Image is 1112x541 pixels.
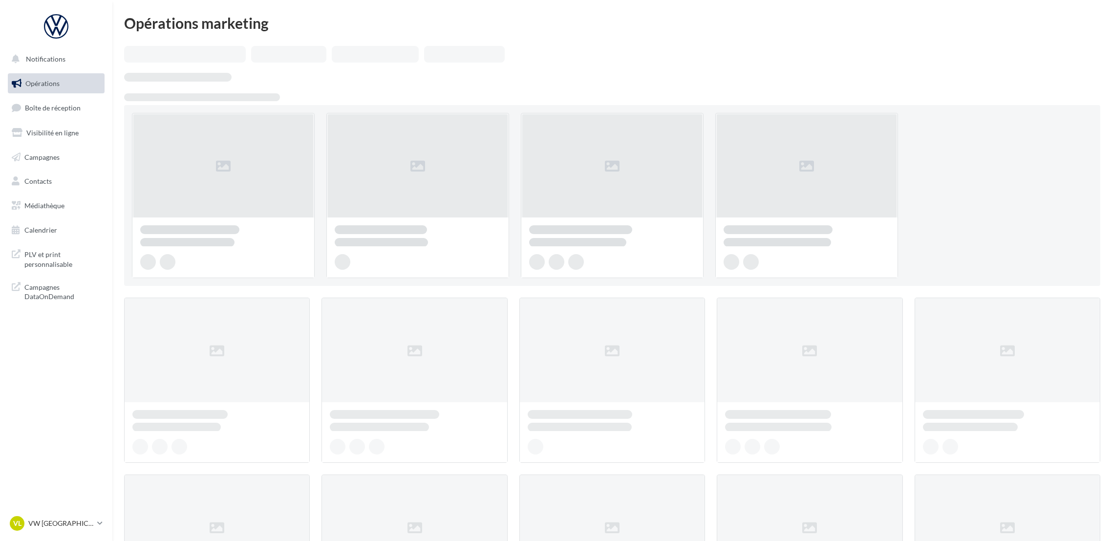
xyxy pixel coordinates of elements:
[25,104,81,112] span: Boîte de réception
[24,201,64,210] span: Médiathèque
[6,73,107,94] a: Opérations
[6,220,107,240] a: Calendrier
[6,244,107,273] a: PLV et print personnalisable
[13,519,21,528] span: VL
[24,226,57,234] span: Calendrier
[6,277,107,305] a: Campagnes DataOnDemand
[8,514,105,533] a: VL VW [GEOGRAPHIC_DATA]
[6,195,107,216] a: Médiathèque
[24,248,101,269] span: PLV et print personnalisable
[24,152,60,161] span: Campagnes
[6,171,107,192] a: Contacts
[6,97,107,118] a: Boîte de réception
[24,177,52,185] span: Contacts
[26,55,65,63] span: Notifications
[26,129,79,137] span: Visibilité en ligne
[124,16,1100,30] div: Opérations marketing
[24,281,101,302] span: Campagnes DataOnDemand
[25,79,60,87] span: Opérations
[6,49,103,69] button: Notifications
[28,519,93,528] p: VW [GEOGRAPHIC_DATA]
[6,147,107,168] a: Campagnes
[6,123,107,143] a: Visibilité en ligne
